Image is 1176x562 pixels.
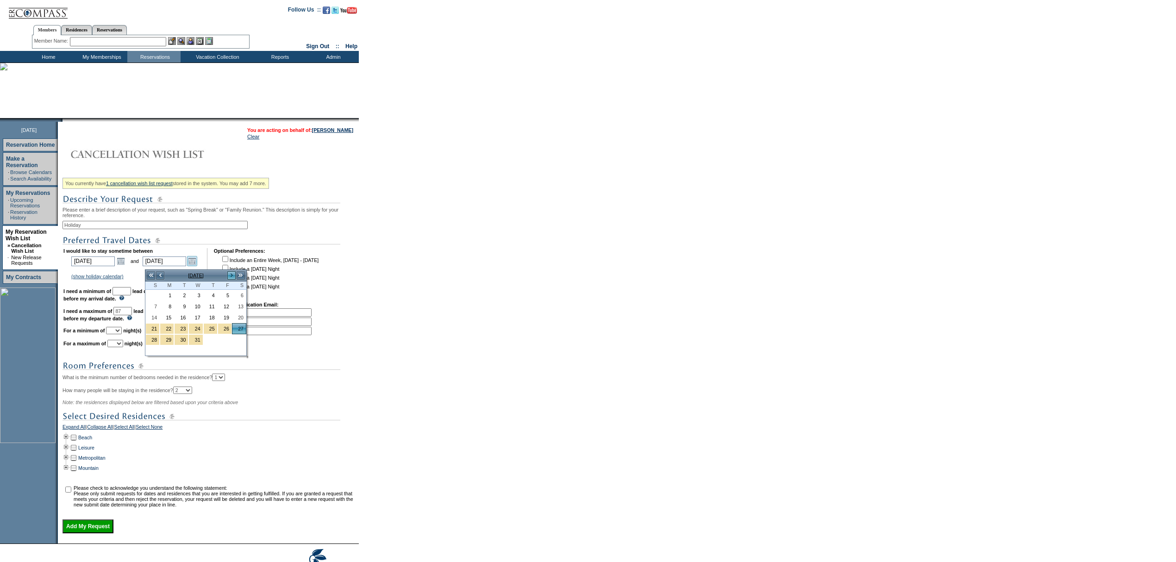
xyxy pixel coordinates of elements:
a: Reservation Home [6,142,55,148]
b: For a minimum of [63,328,105,333]
td: Christmas Holiday [203,323,218,334]
a: 23 [175,324,188,334]
a: Reservation History [10,209,38,220]
a: 1 cancellation wish list request [106,181,173,186]
img: View [177,37,185,45]
td: Include an Entire Week, [DATE] - [DATE] Include a [DATE] Night Include a [DATE] Night Include a [... [220,255,319,295]
a: Collapse All [87,424,113,432]
a: 8 [160,301,174,312]
div: Member Name: [34,37,70,45]
td: Tuesday, December 16, 2025 [174,312,188,323]
td: Christmas Holiday [188,323,203,334]
td: Friday, December 05, 2025 [218,290,232,301]
img: questionMark_lightBlue.gif [119,295,125,300]
b: » [7,243,10,248]
a: Open the calendar popup. [187,256,197,266]
td: Thursday, December 11, 2025 [203,301,218,312]
a: My Reservations [6,190,50,196]
b: I would like to stay sometime between [63,248,153,254]
a: > [227,271,236,280]
a: Follow us on Twitter [332,9,339,15]
a: << [146,271,156,280]
b: Optional Preferences: [214,248,265,254]
td: My Memberships [74,51,127,62]
td: · [8,176,9,181]
a: 14 [146,312,159,323]
th: Sunday [145,281,160,290]
b: I need a maximum of [63,308,112,314]
b: I need a minimum of [63,288,111,294]
td: Admin [306,51,359,62]
img: Follow us on Twitter [332,6,339,14]
img: Cancellation Wish List [63,145,248,163]
a: Make a Reservation [6,156,38,169]
td: and [129,255,140,268]
a: 25 [204,324,217,334]
th: Friday [218,281,232,290]
a: 17 [189,312,202,323]
td: [DATE] [165,270,227,281]
a: 11 [204,301,217,312]
a: Members [33,25,62,35]
th: Wednesday [188,281,203,290]
a: Clear [247,134,259,139]
td: Monday, December 15, 2025 [160,312,174,323]
span: Note: the residences displayed below are filtered based upon your criteria above [63,400,238,405]
a: Upcoming Reservations [10,197,40,208]
td: Saturday, December 13, 2025 [232,301,246,312]
a: 15 [160,312,174,323]
a: [PERSON_NAME] [312,127,353,133]
td: Reservations [127,51,181,62]
td: Christmas Holiday [174,323,188,334]
td: Saturday, December 06, 2025 [232,290,246,301]
a: 28 [146,335,159,345]
a: Help [345,43,357,50]
a: Mountain [78,465,99,471]
a: 7 [146,301,159,312]
a: 24 [189,324,202,334]
div: | | | [63,424,357,432]
td: Sunday, December 14, 2025 [145,312,160,323]
a: Select None [136,424,163,432]
td: Follow Us :: [288,6,321,17]
a: >> [236,271,245,280]
td: New Year's Holiday [145,334,160,345]
img: promoShadowLeftCorner.gif [59,118,63,122]
a: 5 [218,290,231,300]
a: 1 [160,290,174,300]
a: 21 [146,324,159,334]
a: < [156,271,165,280]
input: Date format: M/D/Y. Shortcut keys: [T] for Today. [UP] or [.] for Next Day. [DOWN] or [,] for Pre... [143,256,186,266]
a: 9 [175,301,188,312]
a: Browse Calendars [10,169,52,175]
a: My Reservation Wish List [6,229,47,242]
a: New Release Requests [11,255,41,266]
td: Christmas Holiday [232,323,246,334]
th: Monday [160,281,174,290]
td: · [8,197,9,208]
a: 29 [160,335,174,345]
td: Sunday, December 07, 2025 [145,301,160,312]
b: For a maximum of [63,341,106,346]
td: New Year's Holiday [174,334,188,345]
td: 2. [215,318,312,326]
a: 19 [218,312,231,323]
a: 26 [218,324,231,334]
img: Subscribe to our YouTube Channel [340,7,357,14]
a: Open the calendar popup. [116,256,126,266]
th: Tuesday [174,281,188,290]
a: 12 [218,301,231,312]
a: Metropolitan [78,455,106,461]
td: Christmas Holiday [160,323,174,334]
img: Impersonate [187,37,194,45]
a: 13 [232,301,246,312]
td: Please check to acknowledge you understand the following statement: Please only submit requests f... [74,485,356,507]
td: New Year's Holiday [160,334,174,345]
td: Wednesday, December 10, 2025 [188,301,203,312]
td: 1. [215,308,312,317]
a: Leisure [78,445,94,450]
td: · [7,255,10,266]
td: Saturday, December 20, 2025 [232,312,246,323]
a: Cancellation Wish List [11,243,41,254]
